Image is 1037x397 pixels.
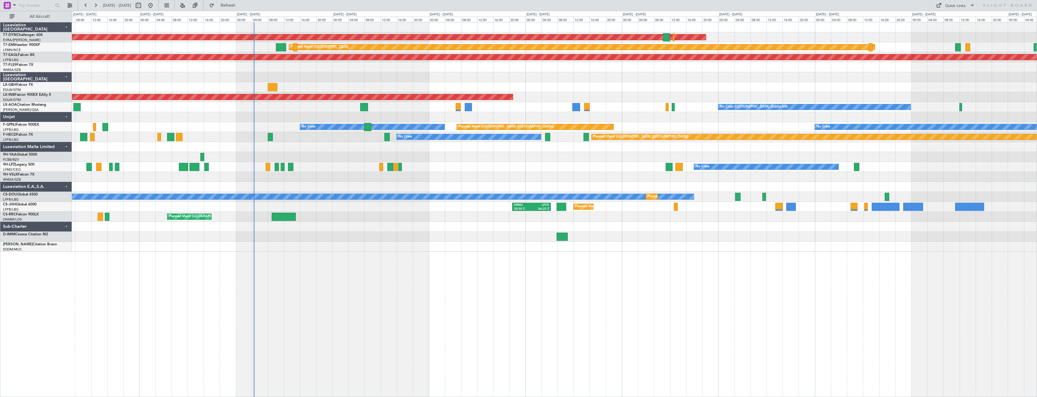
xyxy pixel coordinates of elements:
[3,33,17,37] span: T7-DYN
[593,132,688,141] div: Planned Maint [GEOGRAPHIC_DATA] ([GEOGRAPHIC_DATA])
[73,12,96,17] div: [DATE] - [DATE]
[622,17,638,22] div: 00:00
[3,247,22,252] a: EDDM/MUC
[364,17,380,22] div: 08:00
[816,122,830,131] div: No Crew
[155,17,171,22] div: 04:00
[3,48,21,52] a: LFMN/NCE
[751,17,767,22] div: 08:00
[912,12,935,17] div: [DATE] - [DATE]
[107,17,123,22] div: 16:00
[3,93,15,97] span: LX-INB
[3,127,19,132] a: LFPB/LBG
[477,17,493,22] div: 12:00
[3,38,40,42] a: EVRA/[PERSON_NAME]
[16,15,64,19] span: All Aircraft
[895,17,911,22] div: 20:00
[945,3,966,9] div: Quick Links
[847,17,863,22] div: 08:00
[3,163,34,166] a: 9H-LPZLegacy 500
[3,43,15,47] span: T7-EMI
[140,12,163,17] div: [DATE] - [DATE]
[169,212,264,221] div: Planned Maint [GEOGRAPHIC_DATA] ([GEOGRAPHIC_DATA])
[236,17,252,22] div: 00:00
[381,17,397,22] div: 12:00
[3,207,19,212] a: LFPB/LBG
[638,17,654,22] div: 04:00
[514,207,531,211] div: 20:50 Z
[3,233,15,236] span: D-IMIM
[316,17,332,22] div: 20:00
[696,162,709,171] div: No Crew
[123,17,139,22] div: 20:00
[3,193,38,196] a: CS-DOUGlobal 6500
[3,53,34,57] a: T7-EAGLFalcon 8X
[3,193,17,196] span: CS-DOU
[300,17,316,22] div: 16:00
[204,17,220,22] div: 16:00
[3,123,39,127] a: F-GPNJFalcon 900EX
[139,17,155,22] div: 00:00
[3,63,17,67] span: T7-PJ29
[654,17,670,22] div: 08:00
[398,132,412,141] div: No Crew
[3,213,39,216] a: CS-RRCFalcon 900LX
[3,137,19,142] a: LFPB/LBG
[573,17,590,22] div: 12:00
[3,243,33,246] span: [PERSON_NAME]
[3,98,21,102] a: EDLW/DTM
[606,17,622,22] div: 20:00
[429,17,445,22] div: 00:00
[18,1,53,10] input: Trip Number
[3,157,19,162] a: FCBB/BZV
[302,122,315,131] div: No Crew
[3,203,37,206] a: CS-JHHGlobal 6000
[702,17,718,22] div: 20:00
[3,43,40,47] a: T7-EMIHawker 900XP
[557,17,573,22] div: 08:00
[3,243,57,246] a: [PERSON_NAME]Citation Bravo
[992,17,1008,22] div: 20:00
[514,203,531,207] div: KRNO
[3,88,21,92] a: EDLW/DTM
[252,17,268,22] div: 04:00
[220,17,236,22] div: 20:00
[3,108,39,112] a: [PERSON_NAME]/QSA
[799,17,815,22] div: 20:00
[348,17,364,22] div: 04:00
[3,83,33,87] a: LX-GBHFalcon 7X
[3,163,15,166] span: 9H-LPZ
[783,17,799,22] div: 16:00
[461,17,477,22] div: 08:00
[1008,17,1024,22] div: 00:00
[3,177,21,182] a: WMSA/SZB
[268,17,284,22] div: 08:00
[3,53,18,57] span: T7-EAGL
[75,17,91,22] div: 08:00
[831,17,847,22] div: 04:00
[3,63,33,67] a: T7-PJ29Falcon 7X
[816,12,839,17] div: [DATE] - [DATE]
[943,17,959,22] div: 08:00
[3,173,18,176] span: 9H-VSLK
[933,1,978,10] button: Quick Links
[1009,12,1032,17] div: [DATE] - [DATE]
[735,17,751,22] div: 04:00
[397,17,413,22] div: 16:00
[3,153,37,157] a: 9H-YAAGlobal 5000
[3,233,48,236] a: D-IMIMCessna Citation M2
[863,17,879,22] div: 12:00
[3,58,19,62] a: LFPB/LBG
[927,17,943,22] div: 04:00
[541,17,557,22] div: 04:00
[7,12,66,21] button: All Aircraft
[237,12,260,17] div: [DATE] - [DATE]
[3,167,21,172] a: LFMD/CEQ
[3,133,33,137] a: F-HECDFalcon 7X
[3,33,43,37] a: T7-DYNChallenger 604
[3,68,21,72] a: WMSA/SZB
[648,192,743,201] div: Planned Maint [GEOGRAPHIC_DATA] ([GEOGRAPHIC_DATA])
[670,17,686,22] div: 12:00
[103,3,131,8] span: [DATE] - [DATE]
[531,207,549,211] div: 06:25 Z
